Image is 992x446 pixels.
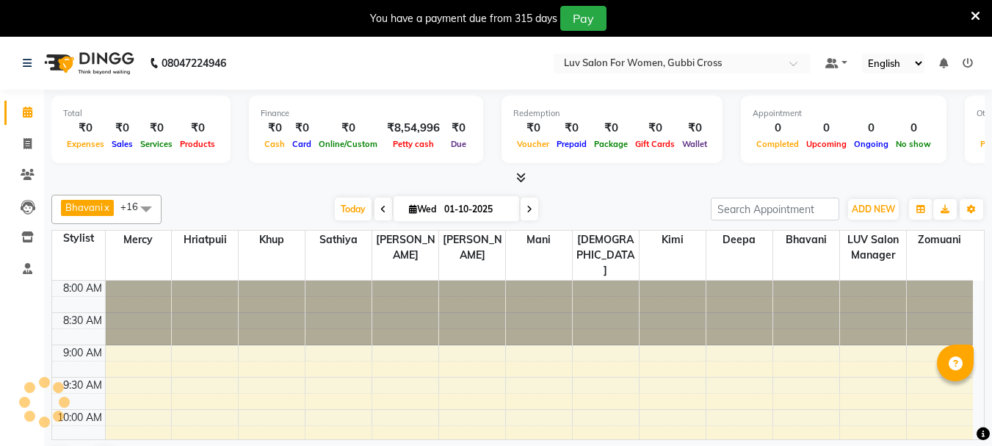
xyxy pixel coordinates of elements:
[631,120,678,137] div: ₹0
[440,198,513,220] input: 2025-10-01
[372,231,438,265] span: [PERSON_NAME]
[892,139,935,149] span: No show
[63,107,219,120] div: Total
[711,198,839,220] input: Search Appointment
[60,313,105,328] div: 8:30 AM
[60,281,105,296] div: 8:00 AM
[54,410,105,425] div: 10:00 AM
[560,6,607,31] button: Pay
[553,120,590,137] div: ₹0
[405,204,440,215] span: Wed
[120,201,149,212] span: +16
[848,199,899,220] button: ADD NEW
[773,231,839,249] span: Bhavani
[631,139,678,149] span: Gift Cards
[892,120,935,137] div: 0
[447,139,470,149] span: Due
[108,139,137,149] span: Sales
[52,231,105,246] div: Stylist
[513,139,553,149] span: Voucher
[381,120,446,137] div: ₹8,54,996
[176,120,219,137] div: ₹0
[803,120,850,137] div: 0
[261,107,471,120] div: Finance
[907,231,973,249] span: Zomuani
[305,231,372,249] span: Sathiya
[678,139,711,149] span: Wallet
[106,231,172,249] span: Mercy
[172,231,238,249] span: Hriatpuii
[261,120,289,137] div: ₹0
[753,120,803,137] div: 0
[640,231,706,249] span: Kimi
[63,139,108,149] span: Expenses
[315,139,381,149] span: Online/Custom
[590,120,631,137] div: ₹0
[439,231,505,265] span: [PERSON_NAME]
[753,139,803,149] span: Completed
[389,139,438,149] span: Petty cash
[852,204,895,215] span: ADD NEW
[753,107,935,120] div: Appointment
[289,139,315,149] span: Card
[840,231,906,265] span: LUV Salon Manager
[850,120,892,137] div: 0
[37,43,138,84] img: logo
[289,120,315,137] div: ₹0
[553,139,590,149] span: Prepaid
[335,198,372,220] span: Today
[65,201,103,213] span: Bhavani
[803,139,850,149] span: Upcoming
[103,201,109,213] a: x
[513,120,553,137] div: ₹0
[370,11,557,26] div: You have a payment due from 315 days
[261,139,289,149] span: Cash
[60,345,105,361] div: 9:00 AM
[315,120,381,137] div: ₹0
[513,107,711,120] div: Redemption
[137,139,176,149] span: Services
[162,43,226,84] b: 08047224946
[506,231,572,249] span: Mani
[850,139,892,149] span: Ongoing
[60,378,105,393] div: 9:30 AM
[573,231,639,280] span: [DEMOGRAPHIC_DATA]
[108,120,137,137] div: ₹0
[137,120,176,137] div: ₹0
[176,139,219,149] span: Products
[590,139,631,149] span: Package
[63,120,108,137] div: ₹0
[239,231,305,249] span: Khup
[706,231,772,249] span: Deepa
[678,120,711,137] div: ₹0
[446,120,471,137] div: ₹0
